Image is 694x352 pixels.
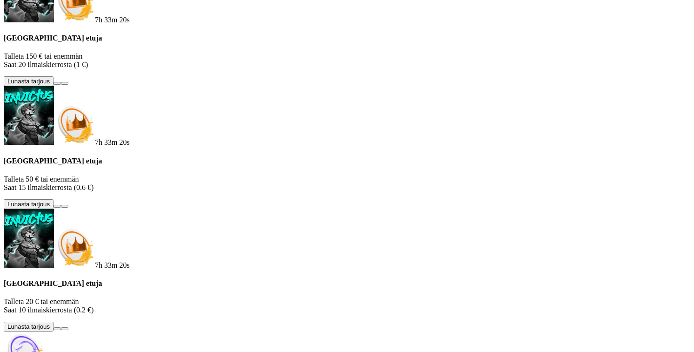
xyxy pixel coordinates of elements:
[4,76,53,86] button: Lunasta tarjous
[61,205,68,208] button: info
[4,298,690,314] p: Talleta 20 € tai enemmän Saat 10 ilmaiskierrosta (0.2 €)
[4,209,54,268] img: Invictus
[7,323,50,330] span: Lunasta tarjous
[4,175,690,192] p: Talleta 50 € tai enemmän Saat 15 ilmaiskierrosta (0.6 €)
[7,201,50,208] span: Lunasta tarjous
[7,78,50,85] span: Lunasta tarjous
[4,199,53,209] button: Lunasta tarjous
[4,157,690,165] h4: [GEOGRAPHIC_DATA] etuja
[54,227,95,268] img: Deposit bonus icon
[61,82,68,85] button: info
[61,327,68,330] button: info
[95,138,130,146] span: countdown
[95,261,130,269] span: countdown
[4,86,54,145] img: Invictus
[4,34,690,42] h4: [GEOGRAPHIC_DATA] etuja
[95,16,130,24] span: countdown
[4,322,53,332] button: Lunasta tarjous
[4,279,690,288] h4: [GEOGRAPHIC_DATA] etuja
[4,52,690,69] p: Talleta 150 € tai enemmän Saat 20 ilmaiskierrosta (1 €)
[54,104,95,145] img: Deposit bonus icon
